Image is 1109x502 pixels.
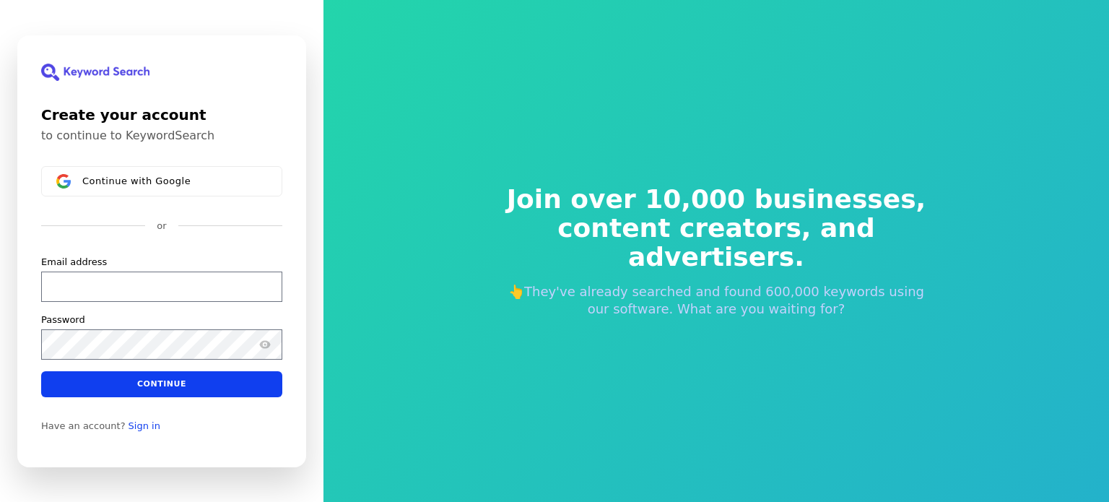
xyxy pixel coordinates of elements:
[497,214,936,272] span: content creators, and advertisers.
[256,335,274,352] button: Show password
[41,104,282,126] h1: Create your account
[157,220,166,233] p: or
[41,420,126,431] span: Have an account?
[41,371,282,397] button: Continue
[497,283,936,318] p: 👆They've already searched and found 600,000 keywords using our software. What are you waiting for?
[41,313,85,326] label: Password
[56,174,71,189] img: Sign in with Google
[41,64,149,81] img: KeywordSearch
[129,420,160,431] a: Sign in
[497,185,936,214] span: Join over 10,000 businesses,
[41,166,282,196] button: Sign in with GoogleContinue with Google
[82,175,191,186] span: Continue with Google
[41,255,107,268] label: Email address
[41,129,282,143] p: to continue to KeywordSearch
